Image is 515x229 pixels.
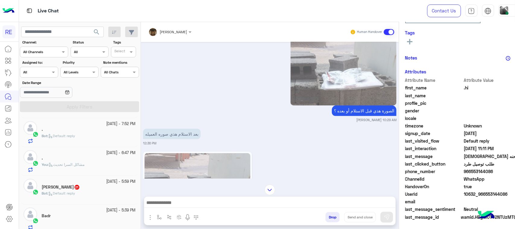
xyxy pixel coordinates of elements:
[33,218,39,224] img: WhatsApp
[42,134,47,138] span: Bot
[93,28,100,36] span: search
[332,105,396,116] p: 25/9/2025, 10:29 AM
[24,150,37,164] img: defaultAdmin.png
[20,101,139,112] button: Apply Filters
[48,191,75,195] span: Default reply
[174,212,184,222] button: create order
[405,123,463,129] span: timezone
[103,60,138,65] label: Note mentions
[384,214,390,220] img: send message
[33,160,39,166] img: WhatsApp
[466,5,478,17] a: tab
[42,127,43,132] h5: .
[38,7,59,15] p: Live Chat
[63,60,98,65] label: Priority
[427,5,461,17] a: Contact Us
[194,215,199,220] img: make a call
[405,69,427,74] h6: Attributes
[42,156,43,161] h5: .
[157,215,162,220] img: select flow
[49,162,84,167] span: مشاكل السرا تحديث
[405,191,463,197] span: UserId
[291,32,396,105] img: 25184671734498572.jpg
[506,56,510,61] img: notes
[405,153,463,160] span: last_message
[405,214,460,220] span: last_message_id
[2,5,14,17] img: Logo
[33,131,39,137] img: WhatsApp
[113,40,138,45] label: Tags
[405,168,463,175] span: phone_number
[2,25,15,38] div: RE
[42,134,48,138] b: :
[485,8,491,15] img: tab
[24,208,37,221] img: defaultAdmin.png
[405,115,463,121] span: locale
[106,121,135,127] small: [DATE] - 7:52 PM
[143,141,156,146] small: 12:36 PM
[476,205,497,226] img: hulul-logo.png
[405,77,463,83] span: Attribute Name
[405,85,463,91] span: first_name
[42,162,48,167] span: You
[405,161,463,167] span: last_clicked_button
[405,108,463,114] span: gender
[106,179,135,185] small: [DATE] - 5:59 PM
[167,215,172,220] img: Trigger scenario
[344,212,376,222] button: Send and close
[405,55,418,60] h6: Notes
[22,80,98,85] label: Date Range
[326,212,340,222] button: Drop
[48,134,75,138] span: Default reply
[75,185,79,190] span: 21
[22,40,68,45] label: Channel:
[73,40,108,45] label: Status
[500,6,508,15] img: userImage
[405,198,463,205] span: email
[405,130,463,137] span: signup_date
[143,129,201,139] p: 25/9/2025, 12:36 PM
[356,118,396,122] small: [PERSON_NAME] 10:29 AM
[106,150,135,156] small: [DATE] - 6:47 PM
[42,185,80,190] h5: أبو يزيد الشهري
[24,121,37,135] img: defaultAdmin.png
[265,185,275,195] img: scroll
[33,189,39,195] img: WhatsApp
[405,92,463,99] span: last_name
[164,212,174,222] button: Trigger scenario
[106,208,135,213] small: [DATE] - 5:39 PM
[154,212,164,222] button: select flow
[42,213,51,218] h5: Badr
[24,179,37,192] img: defaultAdmin.png
[42,191,48,195] b: :
[405,206,463,212] span: last_message_sentiment
[468,8,475,15] img: tab
[160,30,187,34] span: [PERSON_NAME]
[42,191,47,195] span: Bot
[184,214,191,221] img: send voice note
[147,214,154,221] img: send attachment
[405,138,463,144] span: last_visited_flow
[145,153,250,227] img: 25184671734498572.jpg
[26,7,33,15] img: tab
[405,176,463,182] span: ChannelId
[405,100,463,106] span: profile_pic
[113,48,125,55] div: Select
[357,30,383,34] small: Human Handover
[89,27,104,40] button: search
[405,145,463,152] span: last_interaction
[42,162,49,167] b: :
[405,183,463,190] span: HandoverOn
[177,215,182,220] img: create order
[22,60,57,65] label: Assigned to:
